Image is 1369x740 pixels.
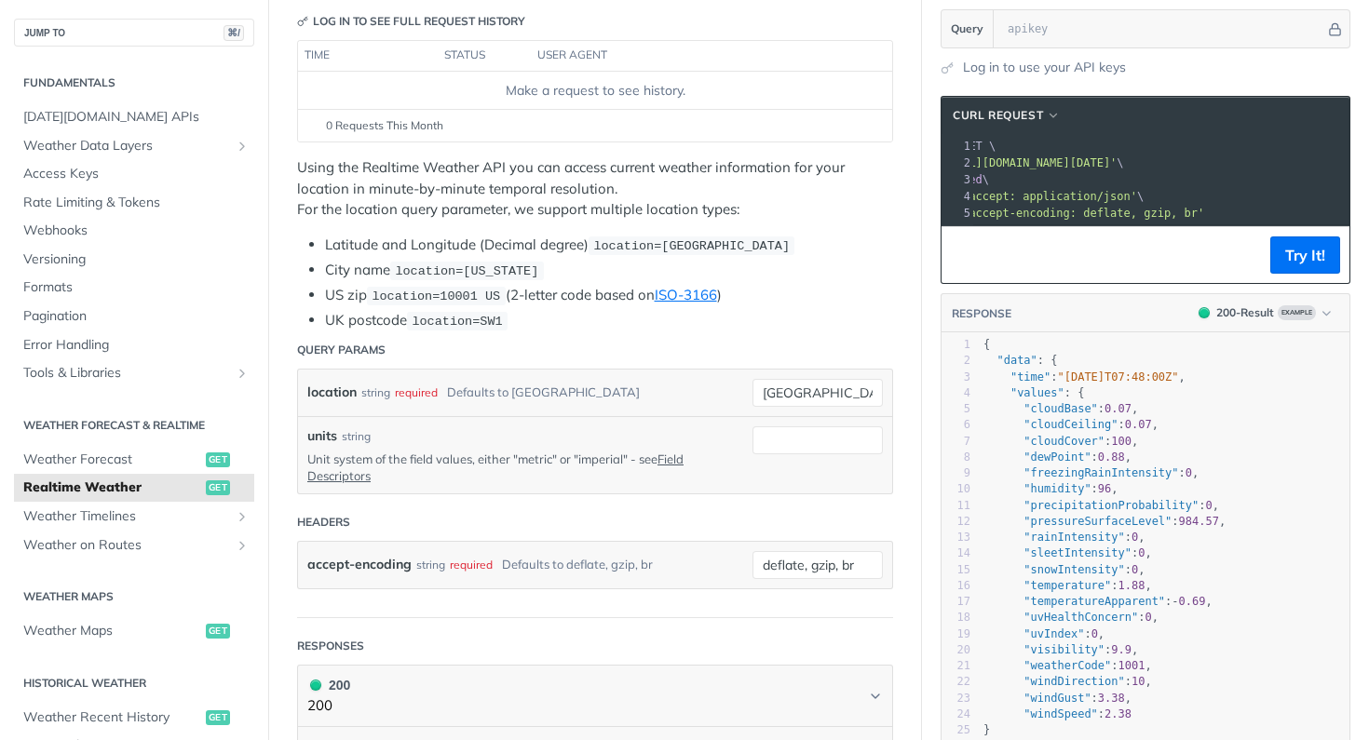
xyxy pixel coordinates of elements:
[942,450,970,465] div: 8
[450,551,493,578] div: required
[1179,595,1206,608] span: 0.69
[942,530,970,545] div: 13
[14,246,254,274] a: Versioning
[996,354,1037,367] span: "data"
[14,359,254,387] a: Tools & LibrariesShow subpages for Tools & Libraries
[307,451,684,483] a: Field Descriptors
[298,41,438,71] th: time
[1186,466,1192,479] span: 0
[14,617,254,645] a: Weather Mapsget
[326,117,443,134] span: 0 Requests This Month
[951,304,1012,323] button: RESPONSE
[942,578,970,594] div: 16
[14,217,254,245] a: Webhooks
[235,538,250,553] button: Show subpages for Weather on Routes
[307,451,725,484] p: Unit system of the field values, either "metric" or "imperial" - see
[983,531,1145,544] span: : ,
[942,138,973,155] div: 1
[983,643,1138,656] span: : ,
[962,190,1137,203] span: 'accept: application/json'
[1199,307,1210,318] span: 200
[14,588,254,605] h2: Weather Maps
[946,106,1067,125] button: cURL Request
[951,20,983,37] span: Query
[942,626,970,642] div: 19
[297,342,386,358] div: Query Params
[14,417,254,434] h2: Weather Forecast & realtime
[23,250,250,269] span: Versioning
[942,10,994,47] button: Query
[297,638,364,654] div: Responses
[14,531,254,559] a: Weather on RoutesShow subpages for Weather on Routes
[502,551,653,578] div: Defaults to deflate, gzip, br
[23,278,250,297] span: Formats
[14,331,254,359] a: Error Handling
[942,610,970,626] div: 18
[1023,675,1124,688] span: "windDirection"
[1023,435,1105,448] span: "cloudCover"
[23,507,230,526] span: Weather Timelines
[23,451,201,469] span: Weather Forecast
[305,81,885,101] div: Make a request to see history.
[1189,303,1340,322] button: 200200-ResultExample
[1023,707,1097,720] span: "windSpeed"
[1111,435,1132,448] span: 100
[206,452,230,467] span: get
[983,707,1132,720] span: :
[325,285,893,306] li: US zip (2-letter code based on )
[868,190,1144,203] span: \
[942,562,970,578] div: 15
[1023,515,1172,528] span: "pressureSurfaceLevel"
[23,536,230,555] span: Weather on Routes
[983,354,1058,367] span: : {
[1105,707,1132,720] span: 2.38
[942,155,973,171] div: 2
[983,386,1084,399] span: : {
[1172,595,1178,608] span: -
[14,503,254,531] a: Weather TimelinesShow subpages for Weather Timelines
[14,160,254,188] a: Access Keys
[942,156,1117,169] span: '[URL][DOMAIN_NAME][DATE]'
[206,480,230,495] span: get
[942,674,970,690] div: 22
[14,474,254,502] a: Realtime Weatherget
[235,139,250,154] button: Show subpages for Weather Data Layers
[942,465,970,481] div: 9
[942,658,970,674] div: 21
[983,627,1105,640] span: : ,
[1179,515,1219,528] span: 984.57
[942,385,970,401] div: 4
[655,286,717,303] a: ISO-3166
[14,19,254,47] button: JUMP TO⌘/
[1023,466,1178,479] span: "freezingRainIntensity"
[235,366,250,381] button: Show subpages for Tools & Libraries
[224,25,244,41] span: ⌘/
[983,466,1199,479] span: : ,
[942,594,970,610] div: 17
[1098,482,1111,495] span: 96
[307,675,350,695] div: 200
[1118,579,1145,592] span: 1.88
[942,417,970,433] div: 6
[1138,546,1145,559] span: 0
[942,205,973,222] div: 5
[942,722,970,738] div: 25
[1010,386,1064,399] span: "values"
[1023,643,1105,656] span: "visibility"
[14,704,254,732] a: Weather Recent Historyget
[325,260,893,281] li: City name
[1023,627,1084,640] span: "uvIndex"
[983,546,1152,559] span: : ,
[307,426,337,446] label: units
[593,239,790,253] span: location=[GEOGRAPHIC_DATA]
[1023,531,1124,544] span: "rainIntensity"
[447,379,640,406] div: Defaults to [GEOGRAPHIC_DATA]
[23,137,230,155] span: Weather Data Layers
[1023,451,1091,464] span: "dewPoint"
[206,710,230,725] span: get
[942,706,970,722] div: 24
[23,222,250,240] span: Webhooks
[23,708,201,727] span: Weather Recent History
[206,624,230,639] span: get
[983,659,1152,672] span: : ,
